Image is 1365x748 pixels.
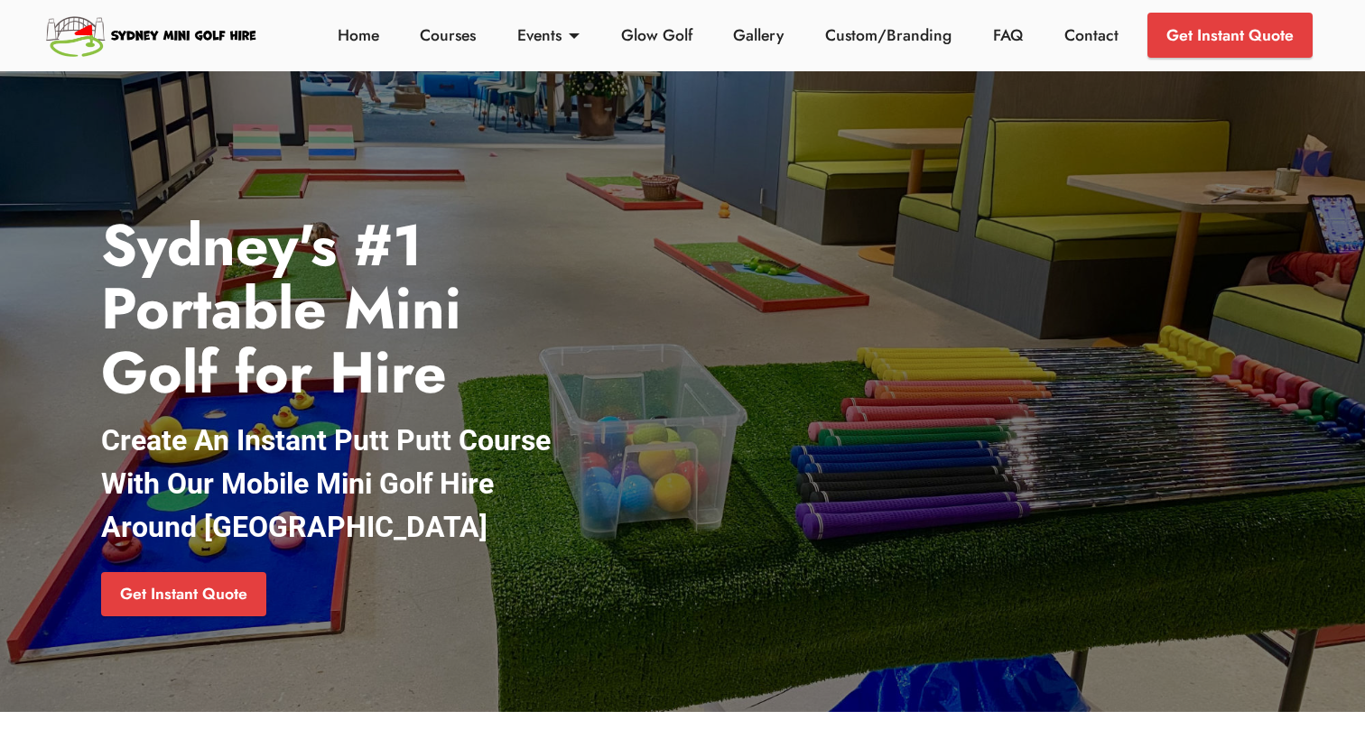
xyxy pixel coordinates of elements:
strong: Create An Instant Putt Putt Course With Our Mobile Mini Golf Hire Around [GEOGRAPHIC_DATA] [101,423,551,544]
strong: Sydney's #1 Portable Mini Golf for Hire [101,204,461,414]
a: Glow Golf [616,23,697,47]
a: Contact [1059,23,1123,47]
a: Gallery [729,23,789,47]
img: Sydney Mini Golf Hire [43,9,261,61]
a: Custom/Branding [821,23,957,47]
a: Courses [415,23,481,47]
a: Get Instant Quote [1147,13,1313,58]
a: FAQ [989,23,1028,47]
a: Events [513,23,585,47]
a: Home [332,23,384,47]
a: Get Instant Quote [101,572,266,617]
